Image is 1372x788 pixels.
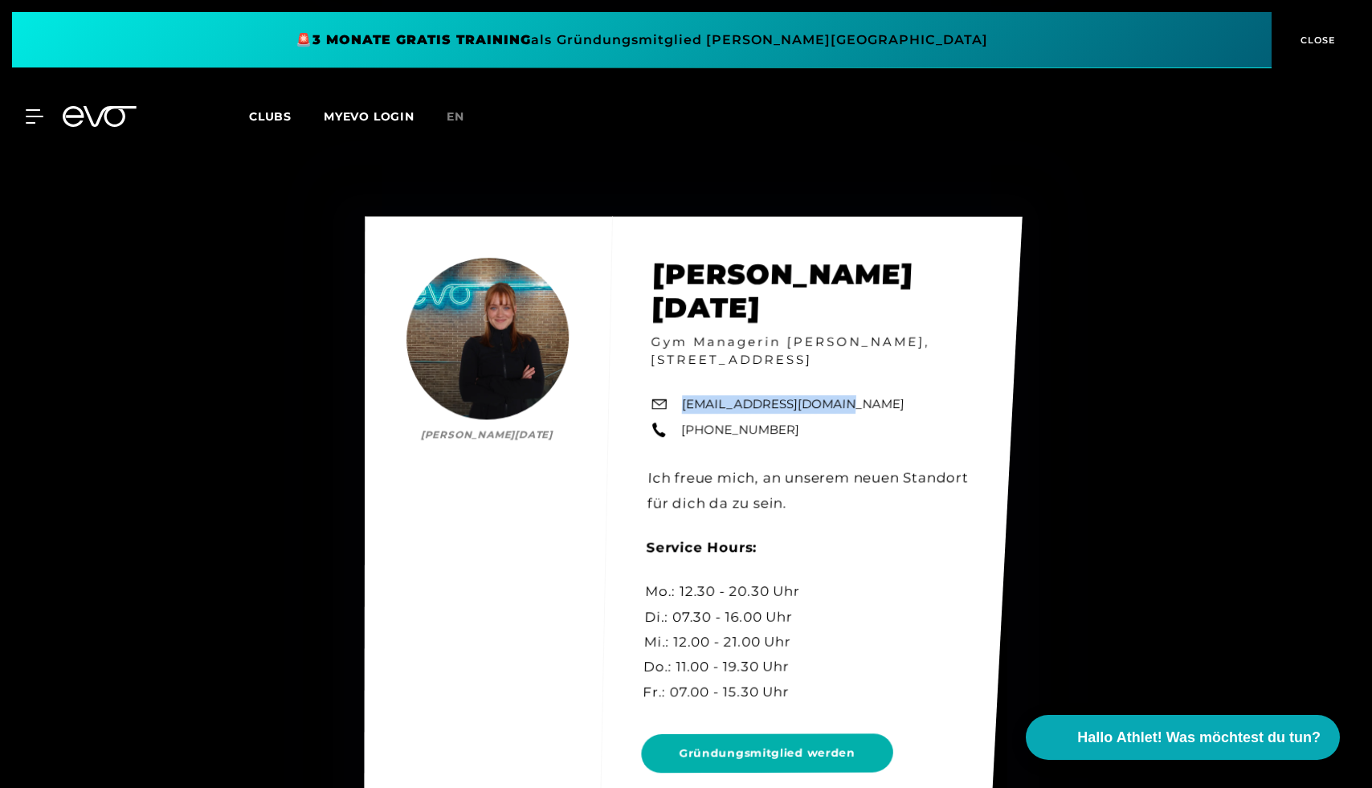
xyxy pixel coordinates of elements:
a: MYEVO LOGIN [324,109,414,124]
span: en [447,109,464,124]
a: [EMAIL_ADDRESS][DOMAIN_NAME] [682,395,905,414]
span: Hallo Athlet! Was möchtest du tun? [1077,727,1321,749]
a: Clubs [249,108,324,124]
button: CLOSE [1272,12,1360,68]
span: CLOSE [1296,33,1336,47]
a: en [447,108,484,126]
a: Gründungsmitglied werden [641,722,901,784]
span: Gründungsmitglied werden [679,745,855,761]
a: [PHONE_NUMBER] [681,421,799,439]
button: Hallo Athlet! Was möchtest du tun? [1026,715,1340,760]
span: Clubs [249,109,292,124]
